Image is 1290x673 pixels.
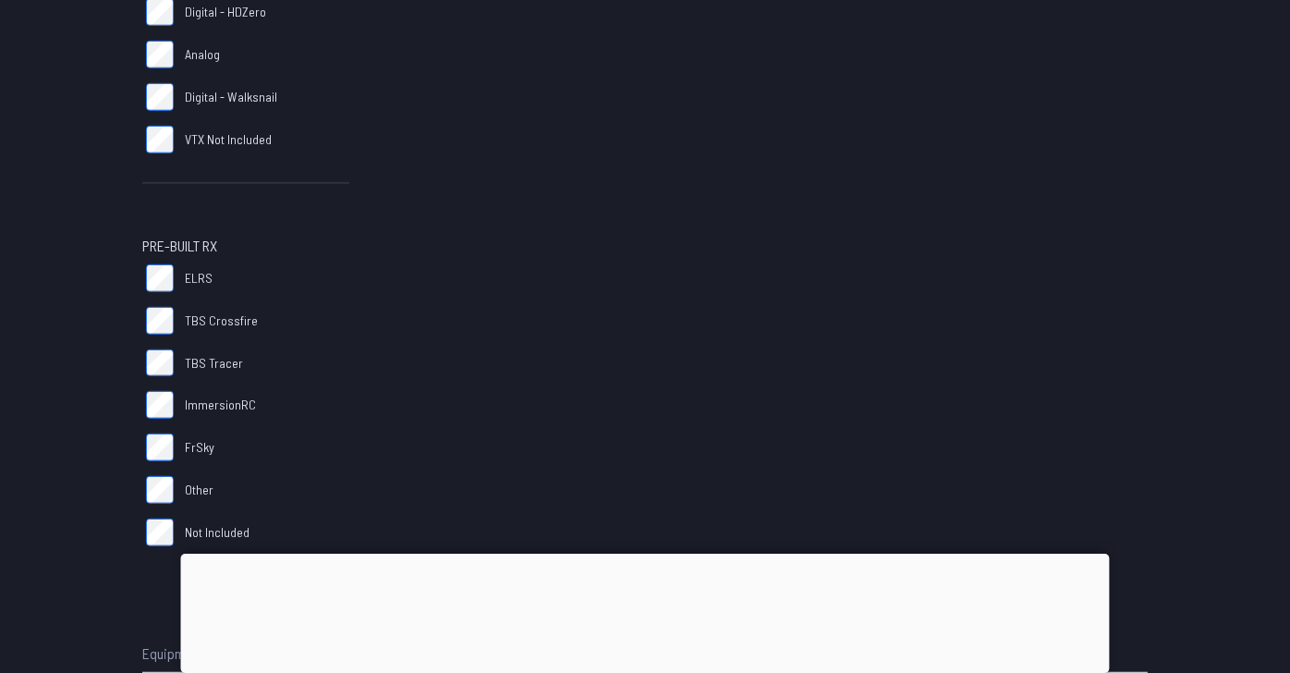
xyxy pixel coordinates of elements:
input: ELRS [146,264,174,292]
input: Analog [146,41,174,68]
input: TBS Tracer [146,349,174,377]
span: Digital - HDZero [185,3,266,21]
iframe: Advertisement [181,554,1110,668]
input: FrSky [146,434,174,461]
input: VTX Not Included [146,126,174,153]
span: Pre-Built RX [142,235,217,257]
span: FrSky [185,438,214,457]
span: TBS Tracer [185,354,243,373]
input: TBS Crossfire [146,307,174,335]
input: Not Included [146,519,174,546]
span: Other [185,481,213,499]
span: ImmersionRC [185,396,256,414]
span: ELRS [185,269,213,288]
input: ImmersionRC [146,391,174,419]
span: TBS Crossfire [185,312,258,330]
span: Digital - Walksnail [185,88,277,106]
p: Equipment [142,642,320,665]
span: VTX Not Included [185,130,272,149]
span: Analog [185,45,220,64]
input: Other [146,476,174,504]
input: Digital - Walksnail [146,83,174,111]
span: Not Included [185,523,249,542]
